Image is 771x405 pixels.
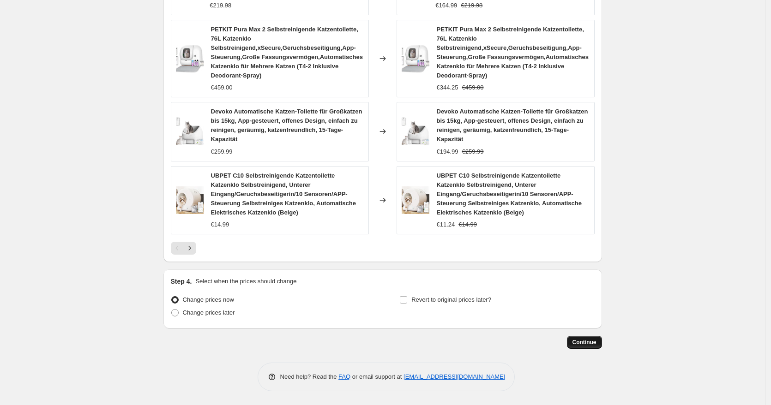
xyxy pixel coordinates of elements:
strike: €14.99 [458,220,477,229]
span: UBPET C10 Selbstreinigende Katzentoilette Katzenklo Selbstreinigend, Unterer Eingang/Geruchsbesei... [211,172,356,216]
span: Need help? Read the [280,373,339,380]
button: Continue [567,336,602,349]
span: Devoko Automatische Katzen-Toilette für Großkatzen bis 15kg, App-gesteuert, offenes Design, einfa... [437,108,588,143]
a: FAQ [338,373,350,380]
strike: €219.98 [461,1,482,10]
strike: €259.99 [462,147,484,156]
p: Select when the prices should change [195,277,296,286]
img: 71kCToDzBUL._AC_SL1500_80x.jpg [176,45,204,72]
div: €219.98 [210,1,231,10]
div: €459.00 [211,83,233,92]
img: 71L7tv7MRlL._AC_SL1500_80x.jpg [176,186,204,214]
div: €11.24 [437,220,455,229]
a: [EMAIL_ADDRESS][DOMAIN_NAME] [404,373,505,380]
button: Next [183,242,196,255]
img: 71kCToDzBUL._AC_SL1500_80x.jpg [402,45,429,72]
span: PETKIT Pura Max 2 Selbstreinigende Katzentoilette, 76L Katzenklo Selbstreinigend,xSecure,Geruchsb... [211,26,363,79]
img: 71L7tv7MRlL._AC_SL1500_80x.jpg [402,186,429,214]
img: 618ppWj9kIL._AC_SL1500_80x.jpg [176,118,204,145]
div: €259.99 [211,147,233,156]
h2: Step 4. [171,277,192,286]
div: €164.99 [435,1,457,10]
span: Continue [572,339,596,346]
span: PETKIT Pura Max 2 Selbstreinigende Katzentoilette, 76L Katzenklo Selbstreinigend,xSecure,Geruchsb... [437,26,589,79]
img: 618ppWj9kIL._AC_SL1500_80x.jpg [402,118,429,145]
span: Change prices later [183,309,235,316]
span: UBPET C10 Selbstreinigende Katzentoilette Katzenklo Selbstreinigend, Unterer Eingang/Geruchsbesei... [437,172,582,216]
div: €14.99 [211,220,229,229]
strike: €459.00 [462,83,484,92]
div: €194.99 [437,147,458,156]
span: Revert to original prices later? [411,296,491,303]
nav: Pagination [171,242,196,255]
span: Devoko Automatische Katzen-Toilette für Großkatzen bis 15kg, App-gesteuert, offenes Design, einfa... [211,108,362,143]
div: €344.25 [437,83,458,92]
span: or email support at [350,373,404,380]
span: Change prices now [183,296,234,303]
